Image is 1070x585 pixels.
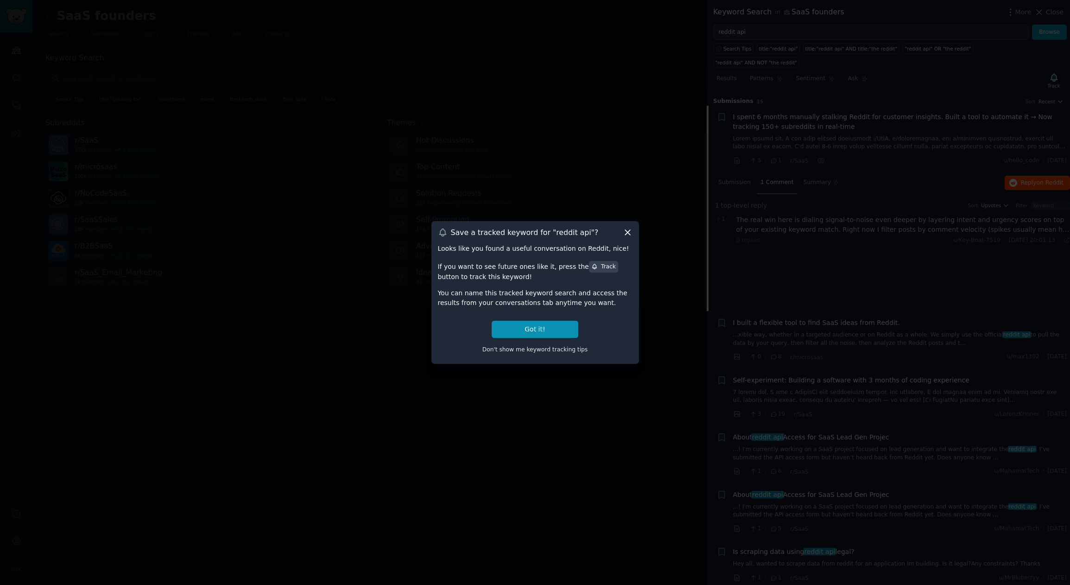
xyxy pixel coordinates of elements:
span: Don't show me keyword tracking tips [482,346,588,353]
div: If you want to see future ones like it, press the button to track this keyword! [438,260,633,281]
div: Looks like you found a useful conversation on Reddit, nice! [438,244,633,254]
h3: Save a tracked keyword for " reddit api "? [451,228,599,237]
div: Track [591,263,616,271]
div: You can name this tracked keyword search and access the results from your conversations tab anyti... [438,288,633,308]
button: Got it! [492,321,578,338]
